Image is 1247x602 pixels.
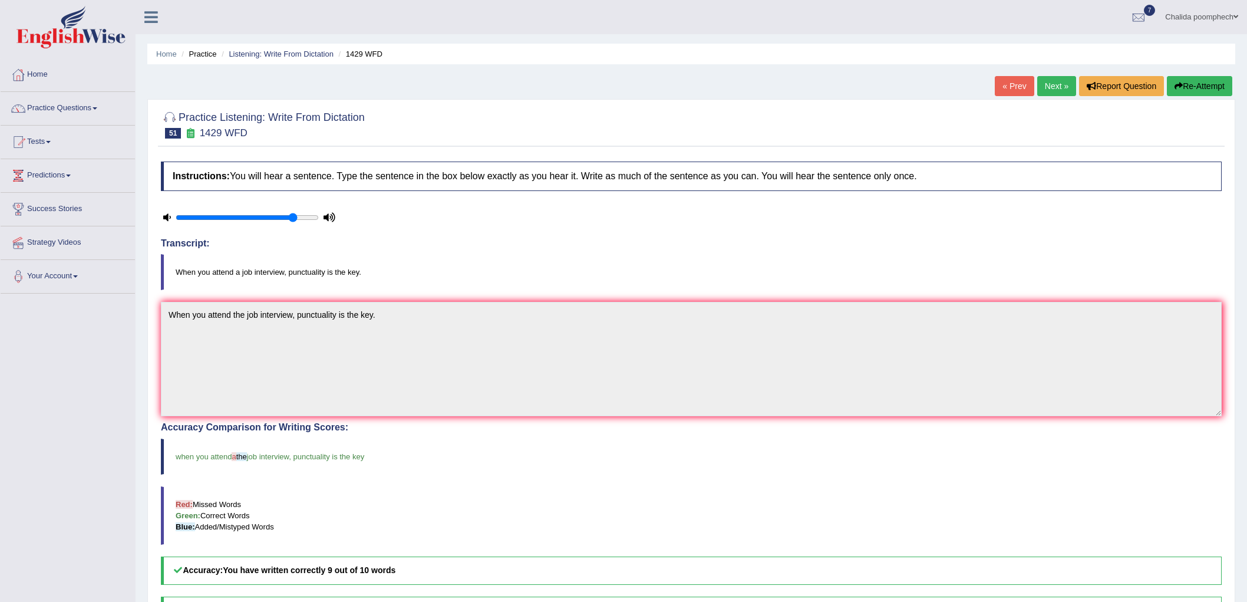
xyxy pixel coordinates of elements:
[247,452,364,461] span: job interview, punctuality is the key
[223,565,395,575] b: You have written correctly 9 out of 10 words
[200,127,248,139] small: 1429 WFD
[1167,76,1232,96] button: Re-Attempt
[161,162,1222,191] h4: You will hear a sentence. Type the sentence in the box below exactly as you hear it. Write as muc...
[176,500,193,509] b: Red:
[1144,5,1156,16] span: 7
[1,58,135,88] a: Home
[161,422,1222,433] h4: Accuracy Comparison for Writing Scores:
[1,226,135,256] a: Strategy Videos
[1,92,135,121] a: Practice Questions
[176,522,195,531] b: Blue:
[176,452,232,461] span: when you attend
[1079,76,1164,96] button: Report Question
[161,238,1222,249] h4: Transcript:
[229,50,334,58] a: Listening: Write From Dictation
[1,193,135,222] a: Success Stories
[336,48,382,60] li: 1429 WFD
[184,128,196,139] small: Exam occurring question
[179,48,216,60] li: Practice
[176,511,200,520] b: Green:
[173,171,230,181] b: Instructions:
[1,260,135,290] a: Your Account
[161,254,1222,290] blockquote: When you attend a job interview, punctuality is the key.
[161,486,1222,545] blockquote: Missed Words Correct Words Added/Mistyped Words
[156,50,177,58] a: Home
[236,452,247,461] span: the
[161,557,1222,584] h5: Accuracy:
[161,109,365,139] h2: Practice Listening: Write From Dictation
[1,159,135,189] a: Predictions
[165,128,181,139] span: 51
[161,302,1222,416] textarea: To enrich screen reader interactions, please activate Accessibility in Grammarly extension settings
[232,452,236,461] span: a
[1,126,135,155] a: Tests
[995,76,1034,96] a: « Prev
[1037,76,1076,96] a: Next »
